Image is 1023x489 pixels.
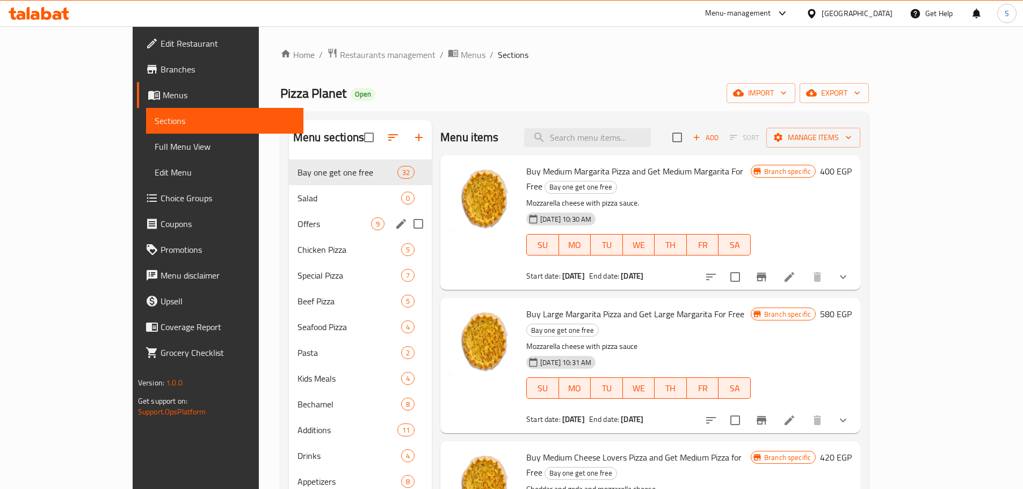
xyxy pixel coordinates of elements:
button: FR [687,234,719,256]
div: items [401,243,415,256]
a: Full Menu View [146,134,303,159]
span: Choice Groups [161,192,295,205]
div: Pasta2 [289,340,432,366]
div: Kids Meals4 [289,366,432,391]
span: Menus [461,48,485,61]
span: 8 [402,399,414,410]
button: TH [655,234,687,256]
button: MO [559,377,591,399]
div: Beef Pizza5 [289,288,432,314]
span: Branches [161,63,295,76]
span: Bechamel [298,398,401,411]
div: items [371,217,384,230]
span: WE [627,381,651,396]
span: import [735,86,787,100]
span: Bay one get one free [545,467,616,479]
span: Branch specific [760,309,815,319]
button: show more [830,264,856,290]
a: Menus [448,48,485,62]
span: Select all sections [358,126,380,149]
span: Sections [155,114,295,127]
button: Manage items [766,128,860,148]
span: Branch specific [760,452,815,463]
span: 0 [402,193,414,203]
div: Offers [298,217,371,230]
span: Edit Restaurant [161,37,295,50]
span: WE [627,237,651,253]
div: Drinks4 [289,443,432,469]
span: Coupons [161,217,295,230]
span: Buy Medium Margarita Pizza and Get Medium Margarita For Free [526,163,743,194]
button: Add [688,129,723,146]
button: export [800,83,869,103]
span: 8 [402,477,414,487]
div: Salad0 [289,185,432,211]
a: Coupons [137,211,303,237]
div: Menu-management [705,7,771,20]
b: [DATE] [621,412,643,426]
span: Branch specific [760,166,815,177]
a: Edit Menu [146,159,303,185]
span: 5 [402,245,414,255]
span: SU [531,381,554,396]
h6: 420 EGP [820,450,852,465]
h6: 400 EGP [820,164,852,179]
span: End date: [589,412,619,426]
div: Bay one get one free [545,181,617,194]
span: Menu disclaimer [161,269,295,282]
span: 5 [402,296,414,306]
span: MO [563,381,587,396]
button: FR [687,377,719,399]
span: FR [691,381,715,396]
button: SU [526,234,558,256]
span: Salad [298,192,401,205]
button: TH [655,377,687,399]
button: SA [719,234,751,256]
span: FR [691,237,715,253]
span: Full Menu View [155,140,295,153]
span: Chicken Pizza [298,243,401,256]
div: Seafood Pizza [298,320,401,333]
button: sort-choices [698,264,724,290]
span: SA [723,237,746,253]
span: Menus [163,89,295,101]
div: items [401,320,415,333]
span: 4 [402,451,414,461]
span: Kids Meals [298,372,401,385]
span: [DATE] 10:31 AM [536,357,596,368]
a: Branches [137,56,303,82]
span: Bay one get one free [527,324,598,337]
button: delete [804,264,830,290]
b: [DATE] [621,269,643,283]
a: Choice Groups [137,185,303,211]
button: Branch-specific-item [749,264,774,290]
span: Grocery Checklist [161,346,295,359]
div: Special Pizza7 [289,262,432,288]
div: Beef Pizza [298,295,401,308]
img: Buy Medium Margarita Pizza and Get Medium Margarita For Free [449,164,518,232]
div: items [397,424,415,436]
span: Promotions [161,243,295,256]
span: Start date: [526,269,561,283]
span: 11 [398,425,414,435]
span: export [808,86,860,100]
nav: breadcrumb [280,48,869,62]
span: SA [723,381,746,396]
div: items [401,372,415,385]
div: items [401,269,415,282]
span: Appetizers [298,475,401,488]
span: Manage items [775,131,852,144]
button: WE [623,234,655,256]
img: Buy Large Margarita Pizza and Get Large Margarita For Free [449,306,518,375]
span: S [1005,8,1009,19]
button: WE [623,377,655,399]
div: items [397,166,415,179]
div: items [401,475,415,488]
span: Buy Large Margarita Pizza and Get Large Margarita For Free [526,306,744,322]
button: TU [591,234,623,256]
p: Mozzarella cheese with pizza sauce [526,340,751,353]
p: Mozzarella cheese with pizza sauce. [526,196,751,210]
h2: Menu items [440,129,499,145]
